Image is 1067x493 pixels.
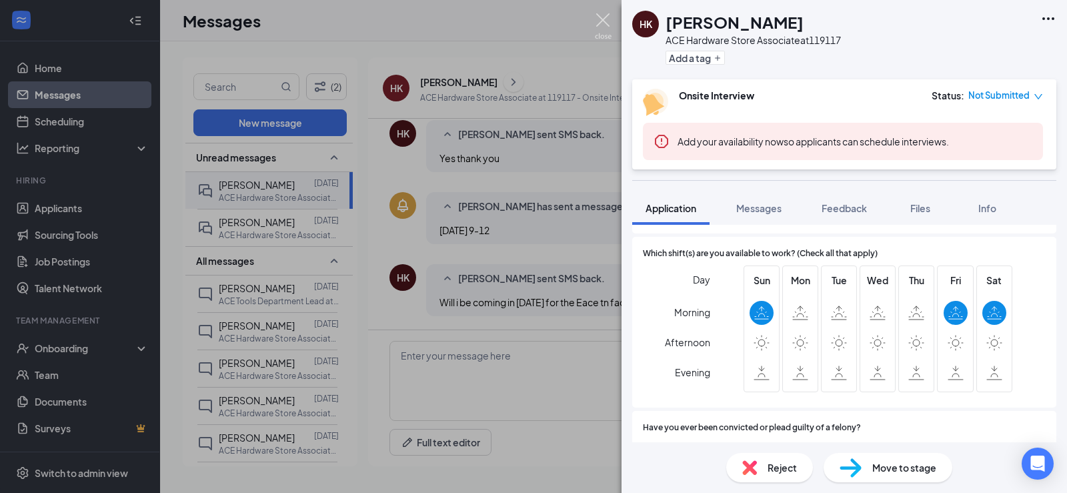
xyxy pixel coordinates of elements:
span: Afternoon [665,330,710,354]
span: Morning [674,300,710,324]
div: HK [640,17,652,31]
div: ACE Hardware Store Associate at 119117 [666,33,841,47]
button: Add your availability now [678,135,784,148]
div: Open Intercom Messenger [1022,448,1054,480]
span: down [1034,92,1043,101]
span: Fri [944,273,968,288]
svg: Ellipses [1040,11,1056,27]
svg: Error [654,133,670,149]
span: Info [978,202,996,214]
span: Have you ever been convicted or plead guilty of a felony? [643,422,861,434]
h1: [PERSON_NAME] [666,11,804,33]
span: Day [693,272,710,287]
span: Move to stage [872,460,936,475]
span: so applicants can schedule interviews. [678,135,949,147]
span: Yes [658,440,674,454]
span: Which shift(s) are you available to work? (Check all that apply) [643,248,878,260]
button: PlusAdd a tag [666,51,725,65]
span: Wed [866,273,890,288]
span: Messages [736,202,782,214]
b: Onsite Interview [679,89,754,101]
span: Not Submitted [968,89,1030,102]
span: Reject [768,460,797,475]
span: Files [910,202,930,214]
span: Feedback [822,202,867,214]
svg: Plus [714,54,722,62]
div: Status : [932,89,964,102]
span: Thu [904,273,928,288]
span: Mon [788,273,812,288]
span: Sun [750,273,774,288]
span: Sat [982,273,1006,288]
span: Application [646,202,696,214]
span: Evening [675,360,710,384]
span: Tue [827,273,851,288]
